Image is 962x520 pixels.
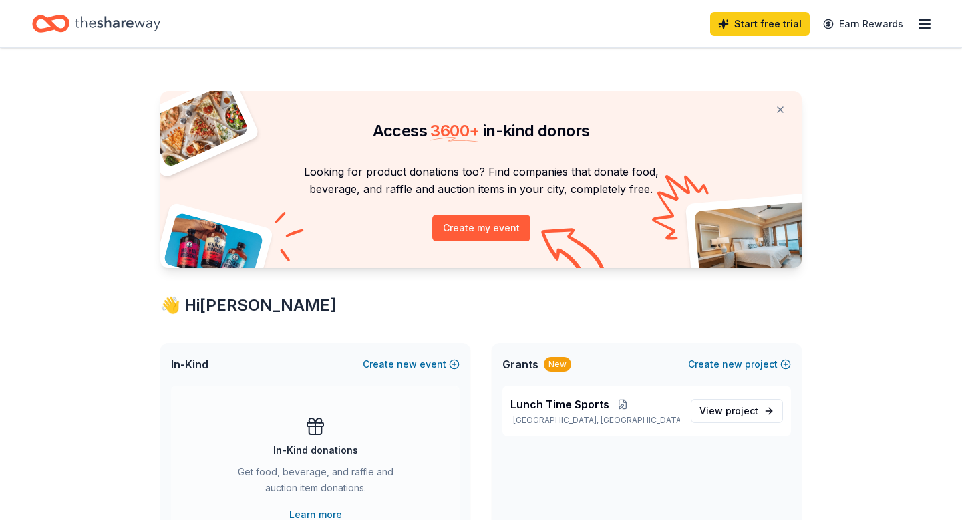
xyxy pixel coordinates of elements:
[541,228,608,278] img: Curvy arrow
[815,12,911,36] a: Earn Rewards
[363,356,460,372] button: Createnewevent
[171,356,208,372] span: In-Kind
[722,356,742,372] span: new
[397,356,417,372] span: new
[510,396,609,412] span: Lunch Time Sports
[502,356,538,372] span: Grants
[373,121,590,140] span: Access in-kind donors
[688,356,791,372] button: Createnewproject
[146,83,250,168] img: Pizza
[699,403,758,419] span: View
[432,215,530,241] button: Create my event
[160,295,802,316] div: 👋 Hi [PERSON_NAME]
[510,415,680,426] p: [GEOGRAPHIC_DATA], [GEOGRAPHIC_DATA]
[224,464,406,501] div: Get food, beverage, and raffle and auction item donations.
[726,405,758,416] span: project
[273,442,358,459] div: In-Kind donations
[176,163,786,199] p: Looking for product donations too? Find companies that donate food, beverage, and raffle and auct...
[32,8,160,39] a: Home
[691,399,783,423] a: View project
[710,12,810,36] a: Start free trial
[544,357,571,372] div: New
[430,121,479,140] span: 3600 +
